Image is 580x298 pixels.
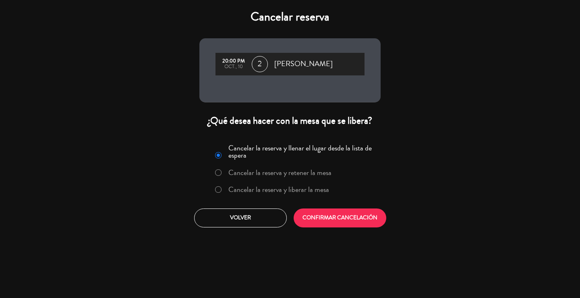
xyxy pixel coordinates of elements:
span: [PERSON_NAME] [274,58,333,70]
div: oct., 10 [220,64,248,70]
label: Cancelar la reserva y llenar el lugar desde la lista de espera [228,144,376,159]
button: Volver [194,208,287,227]
h4: Cancelar reserva [199,10,381,24]
button: CONFIRMAR CANCELACIÓN [294,208,386,227]
label: Cancelar la reserva y retener la mesa [228,169,331,176]
span: 2 [252,56,268,72]
label: Cancelar la reserva y liberar la mesa [228,186,329,193]
div: 20:00 PM [220,58,248,64]
div: ¿Qué desea hacer con la mesa que se libera? [199,115,381,127]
